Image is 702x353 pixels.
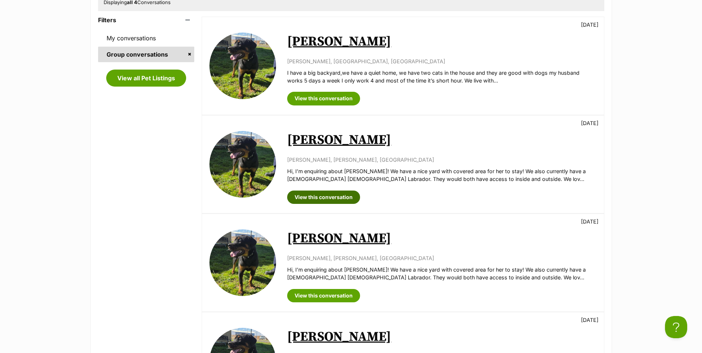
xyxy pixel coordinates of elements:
[287,33,391,50] a: [PERSON_NAME]
[209,33,276,99] img: Maggie
[287,156,596,164] p: [PERSON_NAME], [PERSON_NAME], [GEOGRAPHIC_DATA]
[287,191,360,204] a: View this conversation
[581,21,598,28] p: [DATE]
[287,230,391,247] a: [PERSON_NAME]
[665,316,687,338] iframe: Help Scout Beacon - Open
[581,119,598,127] p: [DATE]
[287,254,596,262] p: [PERSON_NAME], [PERSON_NAME], [GEOGRAPHIC_DATA]
[581,218,598,225] p: [DATE]
[287,132,391,148] a: [PERSON_NAME]
[581,316,598,324] p: [DATE]
[287,57,596,65] p: [PERSON_NAME], [GEOGRAPHIC_DATA], [GEOGRAPHIC_DATA]
[98,17,195,23] header: Filters
[287,69,596,85] p: I have a big backyard,we have a quiet home, we have two cats in the house and they are good with ...
[209,229,276,296] img: Maggie
[287,92,360,105] a: View this conversation
[287,329,391,345] a: [PERSON_NAME]
[209,131,276,198] img: Maggie
[98,47,195,62] a: Group conversations
[287,266,596,282] p: Hi, I’m enquiring about [PERSON_NAME]! We have a nice yard with covered area for her to stay! We ...
[106,70,186,87] a: View all Pet Listings
[287,289,360,302] a: View this conversation
[287,167,596,183] p: Hi, I’m enquiring about [PERSON_NAME]! We have a nice yard with covered area for her to stay! We ...
[98,30,195,46] a: My conversations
